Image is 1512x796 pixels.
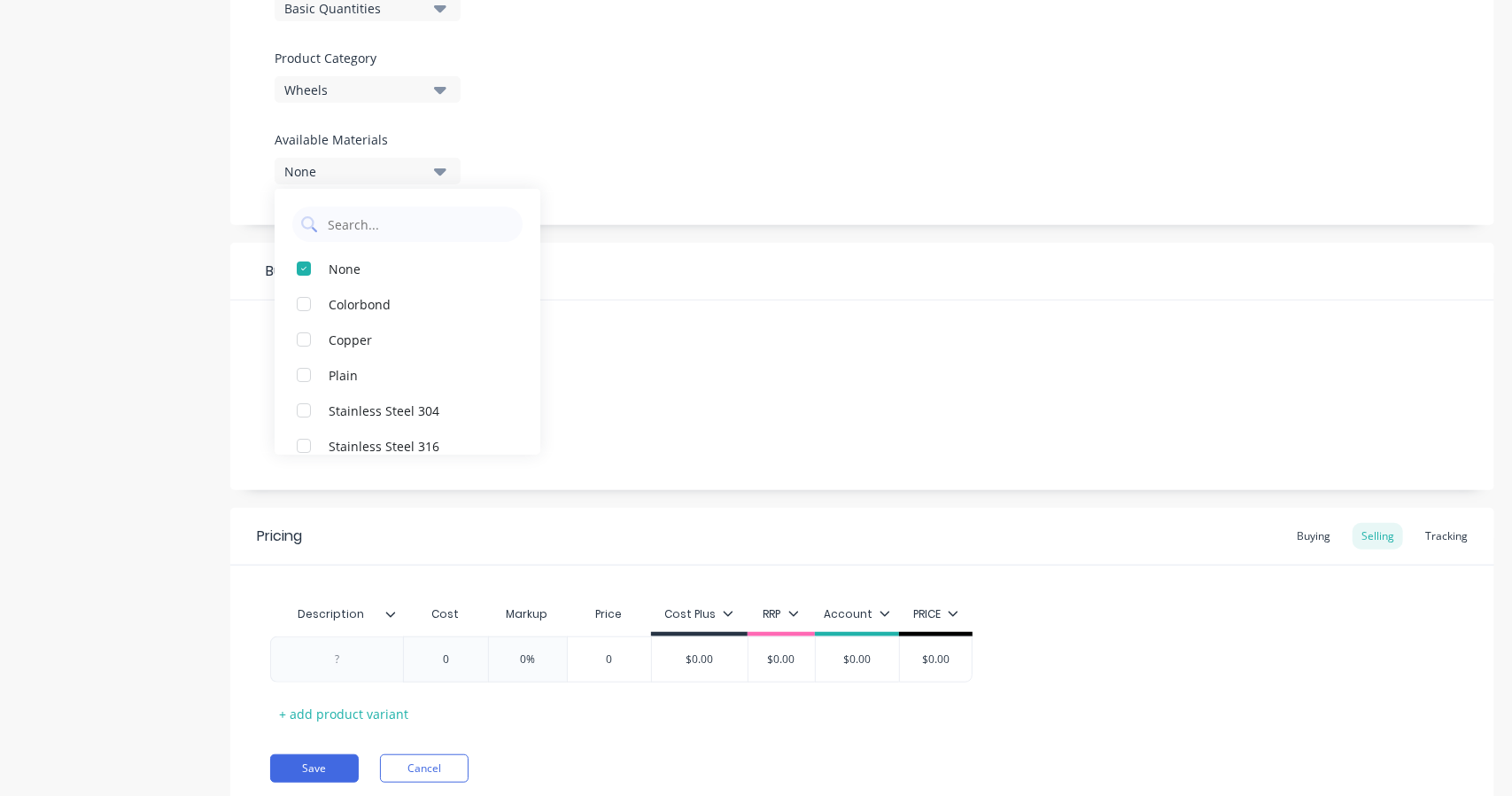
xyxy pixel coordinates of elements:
div: Wheels [284,81,426,99]
div: Description [270,592,392,636]
div: Selling [1353,523,1403,550]
div: PRICE [913,606,958,622]
div: Account [824,606,890,622]
label: Product Category [275,49,452,67]
div: Buying [230,243,1494,300]
div: Markup [488,597,567,632]
div: Stainless Steel 316 [329,436,506,455]
div: Pricing [257,526,302,547]
button: Cancel [380,754,469,783]
div: + add product variant [270,700,417,728]
button: Wheels [275,76,461,103]
div: Tracking [1416,523,1477,550]
label: Available Materials [275,130,461,149]
div: Plain [329,365,506,384]
div: Cost [403,597,488,632]
div: 00%0$0.00$0.00$0.00$0.00 [270,636,973,683]
div: Copper [329,330,506,348]
div: RRP [764,606,799,622]
button: None [275,158,461,184]
div: Description [270,597,403,632]
div: 0 [565,637,654,682]
input: Search... [326,207,514,242]
div: $0.00 [813,637,902,682]
div: Colorbond [329,294,506,313]
div: $0.00 [891,637,980,682]
div: 0 [401,637,490,682]
div: Price [567,597,652,632]
div: 0% [484,637,572,682]
div: Cost Plus [664,606,733,622]
div: $0.00 [737,637,826,682]
div: None [284,162,426,181]
button: Save [270,754,359,783]
div: $0.00 [652,637,748,682]
div: Stainless Steel 304 [329,401,506,419]
div: Buying [1288,523,1339,550]
div: None [329,259,506,277]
